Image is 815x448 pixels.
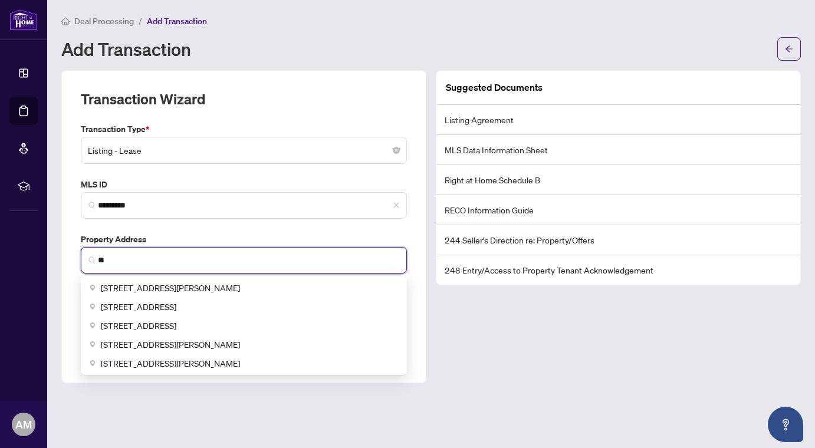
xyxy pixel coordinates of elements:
span: [STREET_ADDRESS][PERSON_NAME] [101,357,240,370]
span: arrow-left [785,45,793,53]
img: search_icon [88,256,96,263]
img: logo [9,9,38,31]
span: [STREET_ADDRESS] [101,319,176,332]
label: Transaction Type [81,123,407,136]
label: MLS ID [81,178,407,191]
span: close [393,202,400,209]
span: [STREET_ADDRESS][PERSON_NAME] [101,338,240,351]
span: Deal Processing [74,16,134,27]
li: Right at Home Schedule B [436,165,800,195]
span: [STREET_ADDRESS] [101,300,176,313]
span: home [61,17,70,25]
li: MLS Data Information Sheet [436,135,800,165]
article: Suggested Documents [446,80,543,95]
li: RECO Information Guide [436,195,800,225]
li: / [139,14,142,28]
span: Add Transaction [147,16,207,27]
h1: Add Transaction [61,39,191,58]
h2: Transaction Wizard [81,90,205,108]
span: AM [15,416,32,433]
button: Open asap [768,407,803,442]
span: Listing - Lease [88,139,400,162]
li: Listing Agreement [436,105,800,135]
li: 248 Entry/Access to Property Tenant Acknowledgement [436,255,800,285]
li: 244 Seller’s Direction re: Property/Offers [436,225,800,255]
label: Property Address [81,233,407,246]
img: search_icon [88,202,96,209]
span: [STREET_ADDRESS][PERSON_NAME] [101,281,240,294]
span: close-circle [393,147,400,154]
